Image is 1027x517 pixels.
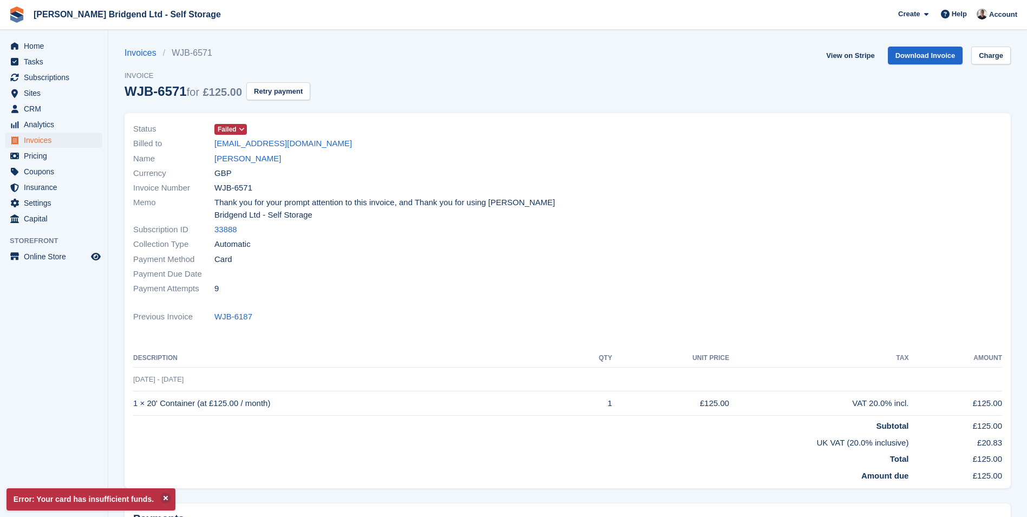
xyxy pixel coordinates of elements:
[5,164,102,179] a: menu
[5,101,102,116] a: menu
[729,397,908,410] div: VAT 20.0% incl.
[5,70,102,85] a: menu
[24,164,89,179] span: Coupons
[5,38,102,54] a: menu
[133,123,214,135] span: Status
[908,416,1002,433] td: £125.00
[214,197,561,221] span: Thank you for your prompt attention to this invoice, and Thank you for using [PERSON_NAME] Bridge...
[9,6,25,23] img: stora-icon-8386f47178a22dfd0bd8f6a31ec36ba5ce8667c1dd55bd0f319d3a0aa187defe.svg
[898,9,920,19] span: Create
[133,253,214,266] span: Payment Method
[822,47,879,64] a: View on Stripe
[89,250,102,263] a: Preview store
[890,454,909,463] strong: Total
[5,86,102,101] a: menu
[876,421,908,430] strong: Subtotal
[24,133,89,148] span: Invoices
[908,449,1002,466] td: £125.00
[133,391,570,416] td: 1 × 20' Container (at £125.00 / month)
[133,311,214,323] span: Previous Invoice
[214,224,237,236] a: 33888
[5,195,102,211] a: menu
[908,466,1002,482] td: £125.00
[908,391,1002,416] td: £125.00
[24,38,89,54] span: Home
[971,47,1011,64] a: Charge
[214,283,219,295] span: 9
[133,182,214,194] span: Invoice Number
[5,180,102,195] a: menu
[29,5,225,23] a: [PERSON_NAME] Bridgend Ltd - Self Storage
[133,375,184,383] span: [DATE] - [DATE]
[214,123,247,135] a: Failed
[133,224,214,236] span: Subscription ID
[133,350,570,367] th: Description
[24,70,89,85] span: Subscriptions
[5,148,102,163] a: menu
[214,311,252,323] a: WJB-6187
[6,488,175,511] p: Error: Your card has insufficient funds.
[861,471,909,480] strong: Amount due
[570,391,612,416] td: 1
[10,235,108,246] span: Storefront
[133,138,214,150] span: Billed to
[133,433,908,449] td: UK VAT (20.0% inclusive)
[203,86,242,98] span: £125.00
[24,211,89,226] span: Capital
[133,167,214,180] span: Currency
[977,9,987,19] img: Rhys Jones
[125,47,163,60] a: Invoices
[125,47,310,60] nav: breadcrumbs
[5,211,102,226] a: menu
[24,148,89,163] span: Pricing
[24,86,89,101] span: Sites
[133,238,214,251] span: Collection Type
[218,125,237,134] span: Failed
[24,249,89,264] span: Online Store
[5,133,102,148] a: menu
[214,138,352,150] a: [EMAIL_ADDRESS][DOMAIN_NAME]
[133,153,214,165] span: Name
[24,195,89,211] span: Settings
[133,197,214,221] span: Memo
[24,101,89,116] span: CRM
[214,182,252,194] span: WJB-6571
[989,9,1017,20] span: Account
[246,82,310,100] button: Retry payment
[214,238,251,251] span: Automatic
[5,117,102,132] a: menu
[729,350,908,367] th: Tax
[888,47,963,64] a: Download Invoice
[24,54,89,69] span: Tasks
[908,433,1002,449] td: £20.83
[5,54,102,69] a: menu
[24,180,89,195] span: Insurance
[125,84,242,99] div: WJB-6571
[908,350,1002,367] th: Amount
[133,268,214,280] span: Payment Due Date
[187,86,199,98] span: for
[5,249,102,264] a: menu
[133,283,214,295] span: Payment Attempts
[952,9,967,19] span: Help
[612,350,729,367] th: Unit Price
[214,253,232,266] span: Card
[24,117,89,132] span: Analytics
[125,70,310,81] span: Invoice
[214,153,281,165] a: [PERSON_NAME]
[214,167,232,180] span: GBP
[570,350,612,367] th: QTY
[612,391,729,416] td: £125.00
